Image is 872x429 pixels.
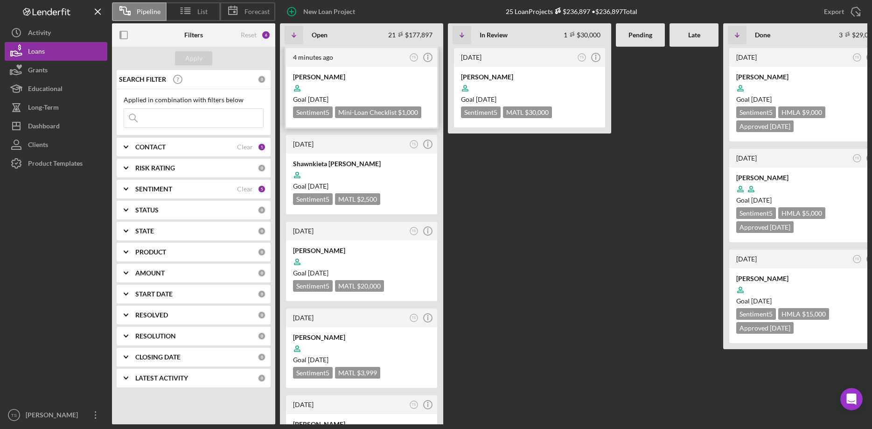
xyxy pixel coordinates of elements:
time: 2025-09-23 15:56 [293,140,314,148]
div: Sentiment 5 [736,308,776,320]
text: TS [412,142,416,146]
text: TS [855,257,859,260]
button: TS [408,399,420,411]
span: Goal [736,95,772,103]
span: $3,999 [357,369,377,377]
button: Loans [5,42,107,61]
div: [PERSON_NAME] [293,72,430,82]
div: 0 [258,374,266,382]
div: MATL [503,106,552,118]
div: Sentiment 5 [736,106,776,118]
b: RESOLVED [135,311,168,319]
div: Approved [DATE] [736,120,794,132]
span: Goal [293,182,328,190]
time: 2025-07-31 18:14 [736,53,757,61]
div: Sentiment 5 [293,106,333,118]
time: 2025-06-03 15:25 [736,255,757,263]
div: Applied in combination with filters below [124,96,264,104]
span: $20,000 [357,282,381,290]
span: Goal [736,196,772,204]
div: 21 $177,897 [388,31,433,39]
div: Reset [241,31,257,39]
span: Forecast [244,8,270,15]
time: 2025-10-09 19:16 [293,53,333,61]
span: Goal [293,95,328,103]
text: TS [412,229,416,232]
div: 0 [258,269,266,277]
div: Dashboard [28,117,60,138]
button: Educational [5,79,107,98]
span: List [197,8,208,15]
div: Apply [185,51,202,65]
span: Pipeline [137,8,160,15]
button: Long-Term [5,98,107,117]
span: $1,000 [398,108,418,116]
div: Sentiment 5 [736,207,776,219]
div: HMLA $9,000 [778,106,825,118]
button: Dashboard [5,117,107,135]
a: Product Templates [5,154,107,173]
div: 0 [258,353,266,361]
div: 0 [258,332,266,340]
b: PRODUCT [135,248,166,256]
b: AMOUNT [135,269,165,277]
a: [DATE]TS[PERSON_NAME]Goal [DATE]Sentiment5MATL $20,000 [285,220,439,302]
div: Approved [DATE] [736,322,794,334]
a: 4 minutes agoTS[PERSON_NAME]Goal [DATE]Sentiment5Mini-Loan Checklist $1,000 [285,47,439,129]
div: 0 [258,75,266,84]
text: TS [412,56,416,59]
time: 2025-09-22 12:25 [293,227,314,235]
b: RESOLUTION [135,332,176,340]
div: Sentiment 5 [293,193,333,205]
iframe: Intercom live chat [840,388,863,410]
div: Sentiment 5 [293,367,333,379]
div: MATL [335,193,380,205]
div: [PERSON_NAME] [461,72,598,82]
span: $2,500 [357,195,377,203]
div: 0 [258,311,266,319]
div: Clear [237,185,253,193]
time: 06/22/2025 [751,297,772,305]
div: Sentiment 5 [293,280,333,292]
a: [DATE]TSShawnkieta [PERSON_NAME]Goal [DATE]Sentiment5MATL $2,500 [285,134,439,216]
time: 10/12/2025 [308,356,328,364]
a: [DATE]TS[PERSON_NAME]Goal [DATE]Sentiment5MATL $30,000 [453,47,607,129]
div: 0 [258,290,266,298]
div: New Loan Project [303,2,355,21]
div: Sentiment 5 [461,106,501,118]
button: TS [408,312,420,324]
time: 06/14/2025 [751,95,772,103]
button: Export [815,2,867,21]
div: 0 [258,164,266,172]
button: Grants [5,61,107,79]
div: MATL [335,367,380,379]
span: $30,000 [525,108,549,116]
time: 2025-06-18 17:46 [736,154,757,162]
div: Shawnkieta [PERSON_NAME] [293,159,430,169]
div: 5 [258,185,266,193]
b: Late [688,31,700,39]
b: SENTIMENT [135,185,172,193]
button: TS [851,253,864,266]
span: Goal [293,269,328,277]
div: 0 [258,206,266,214]
div: $236,897 [553,7,590,15]
button: TS [408,138,420,151]
button: Activity [5,23,107,42]
button: New Loan Project [280,2,364,21]
div: [PERSON_NAME] [293,246,430,255]
div: 1 $30,000 [564,31,600,39]
time: 07/17/2025 [476,95,496,103]
button: TS [408,225,420,238]
span: Goal [736,297,772,305]
span: Goal [461,95,496,103]
b: Filters [184,31,203,39]
button: Clients [5,135,107,154]
div: Educational [28,79,63,100]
